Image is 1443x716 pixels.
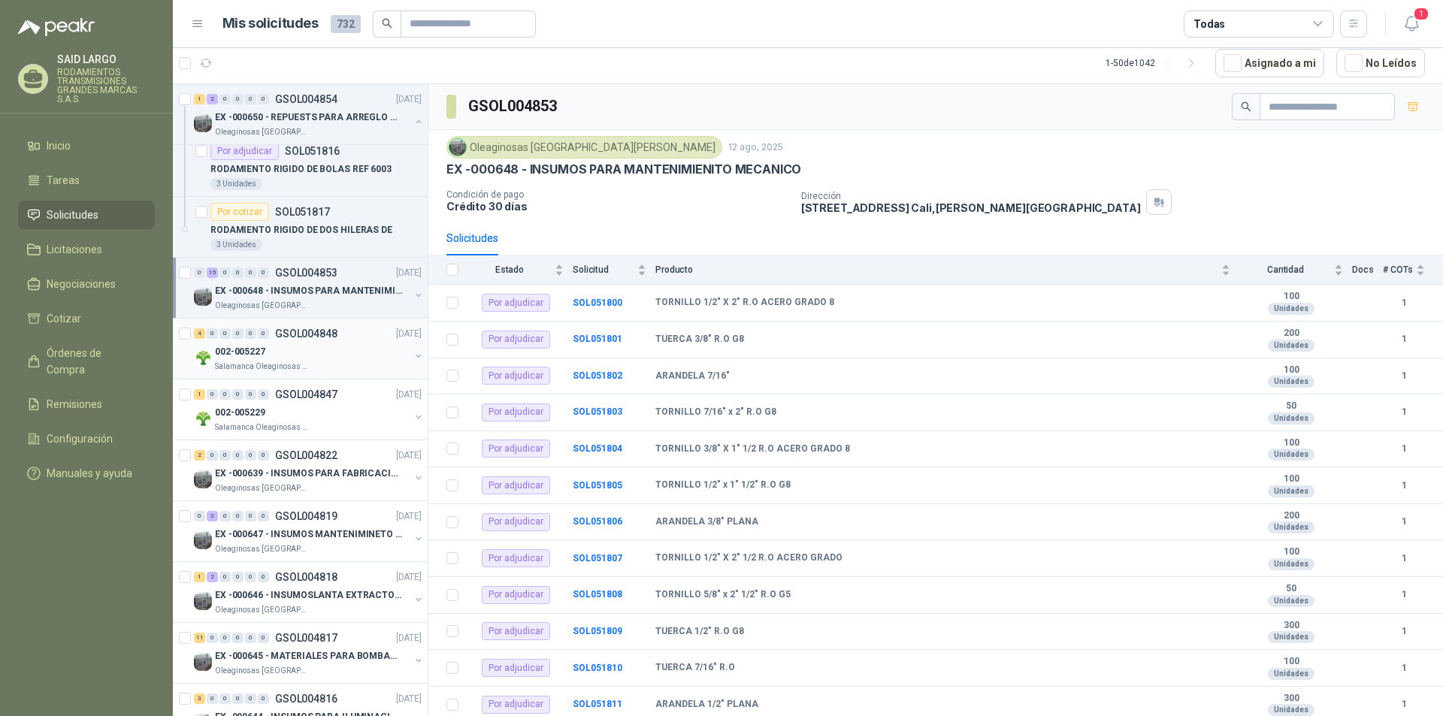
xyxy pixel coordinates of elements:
[655,699,758,711] b: ARANDELA 1/2" PLANA
[1383,551,1425,566] b: 1
[382,18,392,29] span: search
[194,90,425,138] a: 1 2 0 0 0 0 GSOL004854[DATE] Company LogoEX -000650 - REPUESTS PARA ARREGLO BOMBA DE PLANTAOleagi...
[245,389,256,400] div: 0
[215,467,402,481] p: EX -000639 - INSUMOS PARA FABRICACION DE MALLA TAM
[573,443,622,454] a: SOL051804
[573,264,634,275] span: Solicitud
[245,693,256,704] div: 0
[655,406,776,418] b: TORNILLO 7/16" x 2" R.O G8
[194,531,212,549] img: Company Logo
[207,328,218,339] div: 0
[194,633,205,643] div: 11
[18,201,155,229] a: Solicitudes
[275,389,337,400] p: GSOL004847
[655,589,791,601] b: TORNILLO 5/8" x 2" 1/2" R.O G5
[396,327,422,341] p: [DATE]
[232,693,244,704] div: 0
[482,476,550,494] div: Por adjudicar
[573,298,622,308] b: SOL051800
[446,200,789,213] p: Crédito 30 días
[801,191,1141,201] p: Dirección
[275,572,337,582] p: GSOL004818
[275,328,337,339] p: GSOL004848
[573,553,622,563] a: SOL051807
[258,693,269,704] div: 0
[446,162,801,177] p: EX -000648 - INSUMOS PARA MANTENIMIENITO MECANICO
[245,267,256,278] div: 0
[47,137,71,154] span: Inicio
[194,511,205,521] div: 0
[1268,303,1314,315] div: Unidades
[18,18,95,36] img: Logo peakr
[47,345,141,378] span: Órdenes de Compra
[655,443,850,455] b: TORNILLO 3/8" X 1" 1/2 R.O ACERO GRADO 8
[215,527,402,542] p: EX -000647 - INSUMOS MANTENIMINETO MECANICO
[1383,661,1425,675] b: 1
[215,345,265,359] p: 002-005227
[258,572,269,582] div: 0
[215,543,310,555] p: Oleaginosas [GEOGRAPHIC_DATA][PERSON_NAME]
[245,328,256,339] div: 0
[1383,697,1425,711] b: 1
[275,693,337,704] p: GSOL004816
[1383,442,1425,456] b: 1
[1268,595,1314,607] div: Unidades
[210,203,269,221] div: Por cotizar
[446,136,722,159] div: Oleaginosas [GEOGRAPHIC_DATA][PERSON_NAME]
[396,92,422,107] p: [DATE]
[219,267,231,278] div: 0
[47,465,132,482] span: Manuales y ayuda
[482,696,550,714] div: Por adjudicar
[573,334,622,344] a: SOL051801
[396,266,422,280] p: [DATE]
[258,450,269,461] div: 0
[194,568,425,616] a: 1 2 0 0 0 0 GSOL004818[DATE] Company LogoEX -000646 - INSUMOSLANTA EXTRACTORAOleaginosas [GEOGRAP...
[207,267,218,278] div: 15
[285,146,340,156] p: SOL051816
[18,339,155,384] a: Órdenes de Compra
[482,403,550,421] div: Por adjudicar
[573,516,622,527] b: SOL051806
[573,589,622,600] b: SOL051808
[396,570,422,585] p: [DATE]
[1239,364,1343,376] b: 100
[655,334,744,346] b: TUERCA 3/8" R.O G8
[194,389,205,400] div: 1
[655,626,744,638] b: TUERCA 1/2" R.O G8
[18,424,155,453] a: Configuración
[1352,255,1383,285] th: Docs
[232,572,244,582] div: 0
[210,162,392,177] p: RODAMIENTO RIGIDO DE BOLAS REF 6003
[1336,49,1425,77] button: No Leídos
[1268,704,1314,716] div: Unidades
[210,223,392,237] p: RODAMIENTO RIGIDO DE DOS HILERAS DE
[207,389,218,400] div: 0
[482,622,550,640] div: Por adjudicar
[573,626,622,636] b: SOL051809
[482,513,550,531] div: Por adjudicar
[1383,479,1425,493] b: 1
[1383,369,1425,383] b: 1
[573,406,622,417] a: SOL051803
[245,572,256,582] div: 0
[215,361,310,373] p: Salamanca Oleaginosas SAS
[1239,693,1343,705] b: 300
[396,388,422,402] p: [DATE]
[18,459,155,488] a: Manuales y ayuda
[1383,255,1443,285] th: # COTs
[482,440,550,458] div: Por adjudicar
[275,267,337,278] p: GSOL004853
[219,693,231,704] div: 0
[655,297,834,309] b: TORNILLO 1/2" X 2" R.O ACERO GRADO 8
[245,633,256,643] div: 0
[232,267,244,278] div: 0
[1106,51,1203,75] div: 1 - 50 de 1042
[655,552,843,564] b: TORNILLO 1/2" X 2" 1/2 R.O ACERO GRADO
[1215,49,1324,77] button: Asignado a mi
[468,95,559,118] h3: GSOL004853
[215,284,402,298] p: EX -000648 - INSUMOS PARA MANTENIMIENITO MECANICO
[219,633,231,643] div: 0
[1268,485,1314,497] div: Unidades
